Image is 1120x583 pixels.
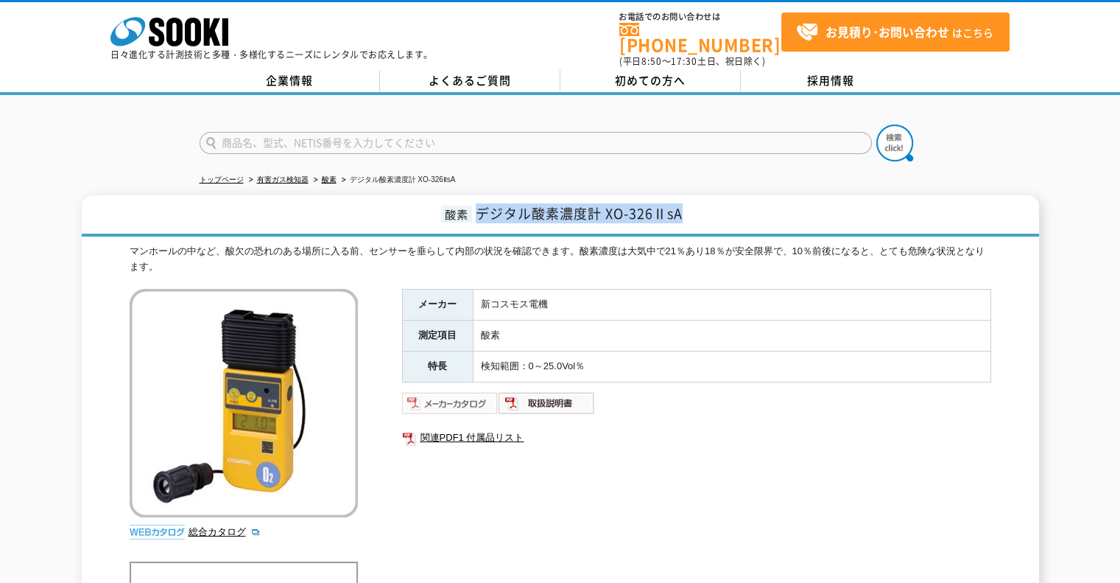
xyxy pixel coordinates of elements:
[402,352,473,383] th: 特長
[796,21,993,43] span: はこちら
[499,401,595,412] a: 取扱説明書
[257,175,309,184] a: 有害ガス検知器
[200,70,380,92] a: 企業情報
[200,132,872,154] input: 商品名、型式、NETIS番号を入力してください
[641,55,662,68] span: 8:50
[671,55,697,68] span: 17:30
[322,175,337,184] a: 酸素
[402,391,499,415] img: メーカーカタログ
[110,50,433,59] p: 日々進化する計測技術と多種・多様化するニーズにレンタルでお応えします。
[130,244,991,275] div: マンホールの中など、酸欠の恐れのある場所に入る前、センサーを垂らして内部の状況を確認できます。酸素濃度は大気中で21％あり18％が安全限界で、10％前後になると、とても危険な状況となります。
[741,70,921,92] a: 採用情報
[499,391,595,415] img: 取扱説明書
[130,289,358,517] img: デジタル酸素濃度計 XO-326ⅡsA
[781,13,1010,52] a: お見積り･お問い合わせはこちら
[402,321,473,352] th: 測定項目
[560,70,741,92] a: 初めての方へ
[615,72,686,88] span: 初めての方へ
[619,13,781,21] span: お電話でのお問い合わせは
[339,172,456,188] li: デジタル酸素濃度計 XO-326ⅡsA
[380,70,560,92] a: よくあるご質問
[825,23,949,41] strong: お見積り･お問い合わせ
[473,290,990,321] td: 新コスモス電機
[876,125,913,161] img: btn_search.png
[130,525,185,540] img: webカタログ
[441,206,472,223] span: 酸素
[473,321,990,352] td: 酸素
[200,175,244,184] a: トップページ
[619,23,781,53] a: [PHONE_NUMBER]
[402,428,991,447] a: 関連PDF1 付属品リスト
[476,203,683,223] span: デジタル酸素濃度計 XO-326ⅡsA
[189,526,261,537] a: 総合カタログ
[619,55,765,68] span: (平日 ～ 土日、祝日除く)
[402,401,499,412] a: メーカーカタログ
[402,290,473,321] th: メーカー
[473,352,990,383] td: 検知範囲：0～25.0Vol％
